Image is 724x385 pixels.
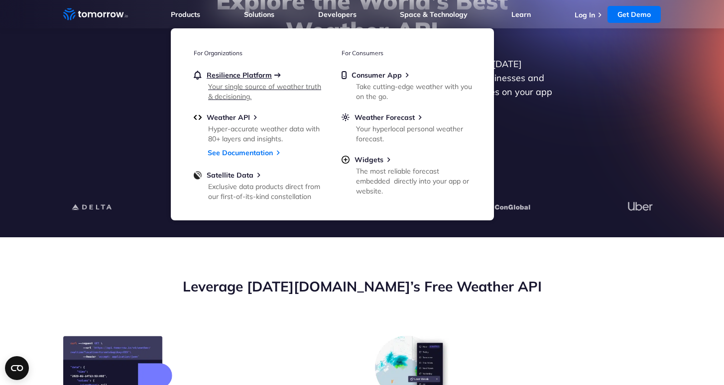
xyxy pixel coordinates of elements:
a: Home link [63,7,128,22]
a: Learn [511,10,531,19]
a: Developers [318,10,357,19]
a: See Documentation [208,148,273,157]
img: bell.svg [194,71,202,80]
div: Your hyperlocal personal weather forecast. [356,124,472,144]
a: Weather ForecastYour hyperlocal personal weather forecast. [342,113,471,142]
h3: For Consumers [342,49,471,57]
button: Open CMP widget [5,356,29,380]
a: Satellite DataExclusive data products direct from our first-of-its-kind constellation [194,171,323,199]
div: Exclusive data products direct from our first-of-its-kind constellation [208,182,324,201]
a: Resilience PlatformYour single source of weather truth & decisioning. [194,71,323,99]
img: mobile.svg [342,71,347,80]
h3: For Organizations [194,49,323,57]
p: Get reliable and precise weather data through our free API. Count on [DATE][DOMAIN_NAME] for quic... [170,57,554,113]
div: Your single source of weather truth & decisioning. [208,82,324,101]
div: Take cutting-edge weather with you on the go. [356,82,472,101]
span: Weather API [207,113,250,122]
img: plus-circle.svg [342,155,350,164]
h2: Leverage [DATE][DOMAIN_NAME]’s Free Weather API [63,277,661,296]
div: Hyper-accurate weather data with 80+ layers and insights. [208,124,324,144]
a: Get Demo [607,6,661,23]
img: api.svg [194,113,202,122]
img: sun.svg [342,113,350,122]
a: Consumer AppTake cutting-edge weather with you on the go. [342,71,471,99]
span: Resilience Platform [207,71,272,80]
span: Widgets [355,155,383,164]
span: Consumer App [352,71,402,80]
a: Log In [575,10,595,19]
a: Solutions [244,10,274,19]
a: Products [171,10,200,19]
a: Space & Technology [400,10,468,19]
a: Weather APIHyper-accurate weather data with 80+ layers and insights. [194,113,323,142]
span: Weather Forecast [355,113,415,122]
span: Satellite Data [207,171,253,180]
div: The most reliable forecast embedded directly into your app or website. [356,166,472,196]
a: WidgetsThe most reliable forecast embedded directly into your app or website. [342,155,471,194]
img: satellite-data-menu.png [194,171,202,180]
